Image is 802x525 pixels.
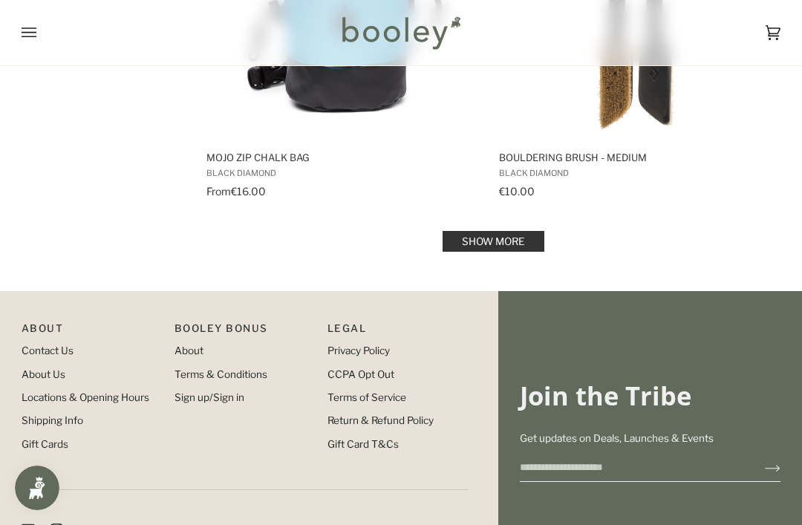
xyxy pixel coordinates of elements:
[175,321,316,343] p: Booley Bonus
[520,454,741,481] input: your-email@example.com
[22,368,65,380] a: About Us
[741,456,780,480] button: Join
[327,368,394,380] a: CCPA Opt Out
[175,391,244,403] a: Sign up/Sign in
[231,185,266,198] span: €16.00
[22,321,163,343] p: Pipeline_Footer Main
[443,231,544,252] a: Show more
[22,391,149,403] a: Locations & Opening Hours
[499,151,775,164] span: Bouldering Brush - Medium
[520,379,780,411] h3: Join the Tribe
[206,185,231,198] span: From
[22,414,83,426] a: Shipping Info
[336,11,466,54] img: Booley
[22,438,68,450] a: Gift Cards
[206,235,780,247] div: Pagination
[520,431,780,446] p: Get updates on Deals, Launches & Events
[175,368,267,380] a: Terms & Conditions
[327,391,406,403] a: Terms of Service
[327,345,390,356] a: Privacy Policy
[327,414,434,426] a: Return & Refund Policy
[15,466,59,510] iframe: Button to open loyalty program pop-up
[499,185,535,198] span: €10.00
[206,168,483,178] span: Black Diamond
[22,345,74,356] a: Contact Us
[327,321,469,343] p: Pipeline_Footer Sub
[327,438,399,450] a: Gift Card T&Cs
[206,151,483,164] span: Mojo Zip Chalk Bag
[175,345,203,356] a: About
[499,168,775,178] span: Black Diamond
